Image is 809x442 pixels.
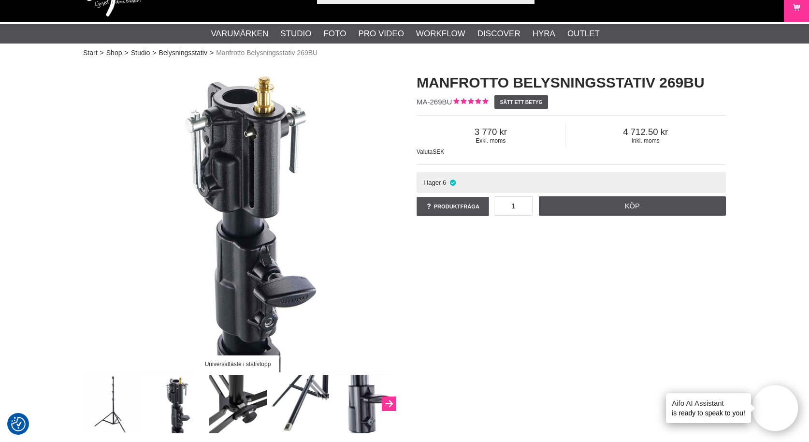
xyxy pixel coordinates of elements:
span: 4 712.50 [565,127,726,137]
a: Shop [106,48,122,58]
a: Studio [131,48,150,58]
a: Produktfråga [417,197,489,216]
img: Mycket vid benbas, ett ställbart stativben [209,375,267,433]
img: Låsning via vred [333,375,392,433]
div: Universalfäste i stativtopp [197,355,279,372]
img: Revisit consent button [11,417,26,431]
span: > [210,48,214,58]
a: Workflow [416,28,465,40]
a: Varumärken [211,28,269,40]
span: MA-269BU [417,98,452,106]
img: Kraftiga ben ger stabilt stativ [271,375,330,433]
a: Köp [539,196,726,216]
div: Kundbetyg: 5.00 [452,97,488,107]
a: Discover [477,28,520,40]
span: > [152,48,156,58]
span: > [124,48,128,58]
a: Belysningsstativ [159,48,207,58]
a: Hyra [533,28,555,40]
span: Manfrotto Belysningsstativ 269BU [216,48,318,58]
a: Sätt ett betyg [494,95,548,109]
img: Manfrotto belysningsstativ 269BU 144-455 cm [84,375,143,433]
span: SEK [433,148,444,155]
button: Samtyckesinställningar [11,415,26,433]
span: Valuta [417,148,433,155]
div: is ready to speak to you! [666,393,751,423]
h4: Aifo AI Assistant [672,398,745,408]
a: Foto [323,28,346,40]
span: Inkl. moms [565,137,726,144]
a: Studio [280,28,311,40]
a: Universalfäste i stativtopp [83,63,392,372]
span: 3 770 [417,127,565,137]
span: Exkl. moms [417,137,565,144]
span: > [100,48,104,58]
h1: Manfrotto Belysningsstativ 269BU [417,73,726,93]
img: Manfrotto belysningsstativ 269BU 144-455 cm [83,63,392,372]
span: 6 [443,179,446,186]
span: I lager [423,179,441,186]
button: Next [382,397,396,411]
a: Start [83,48,98,58]
img: Universalfäste i stativtopp [146,375,205,433]
i: I lager [448,179,457,186]
a: Outlet [567,28,600,40]
a: Pro Video [358,28,404,40]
